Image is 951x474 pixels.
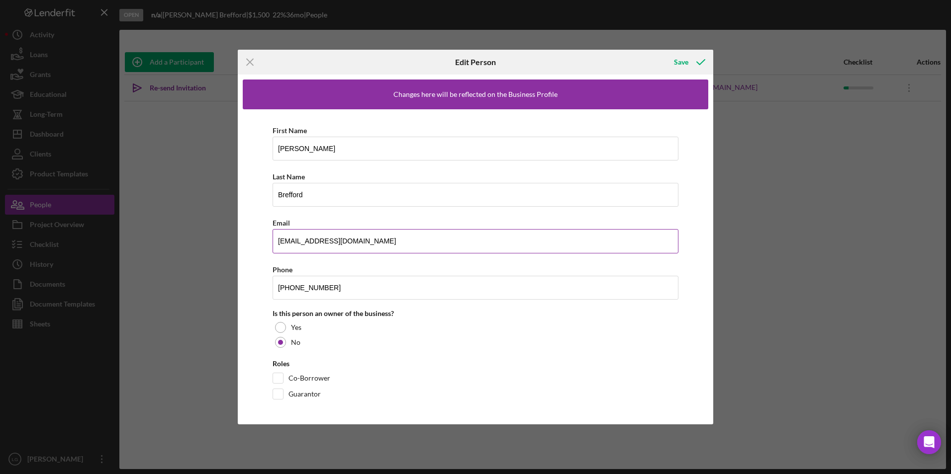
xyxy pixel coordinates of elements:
[273,265,292,274] label: Phone
[288,373,330,383] label: Co-Borrower
[917,430,941,454] div: Open Intercom Messenger
[273,172,305,181] label: Last Name
[291,323,301,331] label: Yes
[273,126,307,135] label: First Name
[455,58,496,67] h6: Edit Person
[393,90,558,98] div: Changes here will be reflected on the Business Profile
[273,219,290,227] label: Email
[291,338,300,346] label: No
[664,52,713,72] button: Save
[674,52,688,72] div: Save
[288,389,321,399] label: Guarantor
[273,360,678,368] div: Roles
[273,310,678,317] div: Is this person an owner of the business?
